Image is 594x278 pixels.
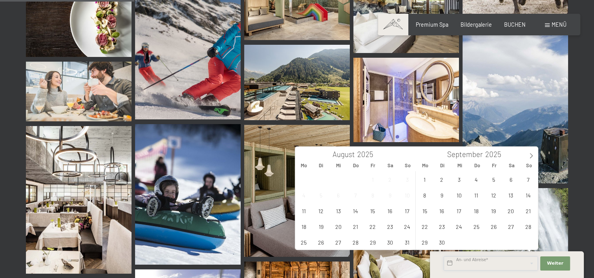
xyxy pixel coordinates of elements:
button: Weiter [540,256,570,271]
span: September 6, 2025 [503,172,519,187]
span: September 21, 2025 [521,203,536,218]
span: August 12, 2025 [313,203,329,218]
span: Mi [330,163,347,168]
span: 1 [429,261,431,267]
span: August 20, 2025 [331,219,346,234]
span: August 3, 2025 [400,172,415,187]
span: August 31, 2025 [400,234,415,250]
span: August 5, 2025 [313,187,329,203]
span: September 23, 2025 [434,219,450,234]
span: September 11, 2025 [469,187,484,203]
span: September 26, 2025 [486,219,501,234]
span: September 25, 2025 [469,219,484,234]
img: Bildergalerie [244,125,350,257]
span: August 30, 2025 [382,234,398,250]
span: August 2, 2025 [382,172,398,187]
span: September [447,151,483,158]
span: August 14, 2025 [348,203,363,218]
span: September 5, 2025 [486,172,501,187]
span: September 28, 2025 [521,219,536,234]
span: August 10, 2025 [400,187,415,203]
span: Mi [451,163,468,168]
span: September 20, 2025 [503,203,519,218]
span: August 26, 2025 [313,234,329,250]
span: September 24, 2025 [451,219,467,234]
span: August 1, 2025 [365,172,380,187]
span: September 18, 2025 [469,203,484,218]
span: September 9, 2025 [434,187,450,203]
span: September 17, 2025 [451,203,467,218]
span: August 7, 2025 [348,187,363,203]
input: Year [483,150,509,159]
span: Do [347,163,364,168]
a: Premium Spa [416,21,448,28]
span: August [333,151,355,158]
span: Menü [552,21,567,28]
span: August 19, 2025 [313,219,329,234]
span: September 8, 2025 [417,187,432,203]
a: Wellnesshotels - Urlaub - Sky Pool - Infinity Pool - Genießen [244,45,350,120]
span: September 10, 2025 [451,187,467,203]
span: Sa [503,163,520,168]
span: Fr [486,163,503,168]
span: Sa [382,163,399,168]
span: August 4, 2025 [296,187,311,203]
span: August 29, 2025 [365,234,380,250]
span: August 6, 2025 [331,187,346,203]
span: August 15, 2025 [365,203,380,218]
span: August 18, 2025 [296,219,311,234]
span: August 28, 2025 [348,234,363,250]
span: Fr [364,163,382,168]
span: September 29, 2025 [417,234,432,250]
span: September 3, 2025 [451,172,467,187]
span: August 8, 2025 [365,187,380,203]
span: Di [434,163,451,168]
a: Bildergalerie [461,21,492,28]
img: Bildergalerie [135,124,241,265]
span: Di [313,163,330,168]
span: August 24, 2025 [400,219,415,234]
span: Einwilligung Marketing* [221,157,286,165]
span: August 22, 2025 [365,219,380,234]
img: Bildergalerie [26,62,132,121]
img: Bildergalerie [26,126,132,274]
img: Bildergalerie [462,35,568,183]
span: August 21, 2025 [348,219,363,234]
input: Year [355,150,381,159]
span: Do [468,163,486,168]
span: September 19, 2025 [486,203,501,218]
span: September 7, 2025 [521,172,536,187]
span: August 23, 2025 [382,219,398,234]
img: Infinity Pools - Saunen - Sky Bar [244,45,350,120]
span: September 2, 2025 [434,172,450,187]
span: So [399,163,416,168]
span: September 15, 2025 [417,203,432,218]
span: August 9, 2025 [382,187,398,203]
span: September 4, 2025 [469,172,484,187]
span: August 16, 2025 [382,203,398,218]
span: September 13, 2025 [503,187,519,203]
span: September 30, 2025 [434,234,450,250]
span: August 27, 2025 [331,234,346,250]
span: Mo [417,163,434,168]
span: September 14, 2025 [521,187,536,203]
span: September 16, 2025 [434,203,450,218]
span: Mo [295,163,313,168]
a: BUCHEN [504,21,526,28]
span: August 11, 2025 [296,203,311,218]
span: September 1, 2025 [417,172,432,187]
span: So [520,163,537,168]
span: August 17, 2025 [400,203,415,218]
img: Bildergalerie [353,58,459,142]
span: September 12, 2025 [486,187,501,203]
span: September 27, 2025 [503,219,519,234]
